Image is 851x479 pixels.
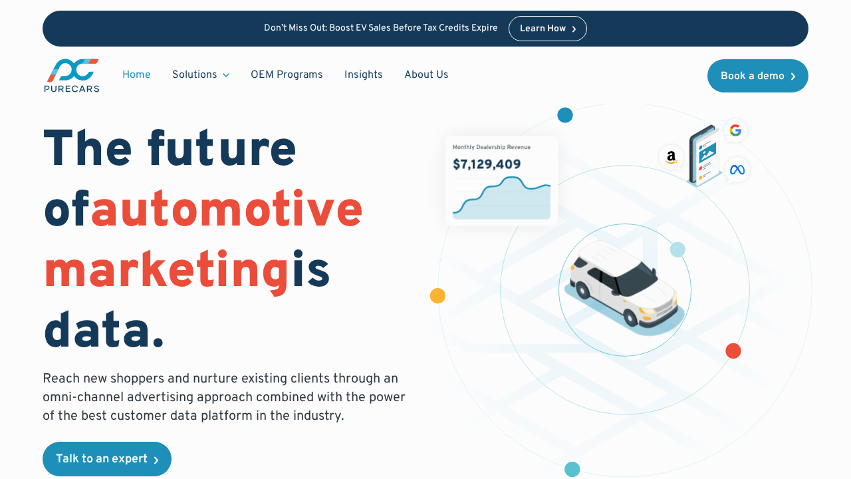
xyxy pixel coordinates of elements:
[43,57,101,94] img: purecars logo
[43,370,410,426] p: Reach new shoppers and nurture existing clients through an omni-channel advertising approach comb...
[707,59,808,92] a: Book a demo
[264,23,498,35] p: Don’t Miss Out: Boost EV Sales Before Tax Credits Expire
[43,57,101,94] a: main
[112,63,162,88] a: Home
[564,241,685,337] img: illustration of a vehicle
[56,454,148,466] div: Talk to an expert
[43,442,172,476] a: Talk to an expert
[656,115,754,188] img: ads on social media and advertising partners
[520,25,566,34] div: Learn How
[43,181,364,305] span: automotive marketing
[43,122,410,365] h1: The future of is data.
[721,71,785,82] div: Book a demo
[509,16,588,41] a: Learn How
[172,68,217,82] div: Solutions
[240,63,334,88] a: OEM Programs
[334,63,394,88] a: Insights
[445,136,558,226] img: chart showing monthly dealership revenue of $7m
[162,63,240,88] div: Solutions
[394,63,459,88] a: About Us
